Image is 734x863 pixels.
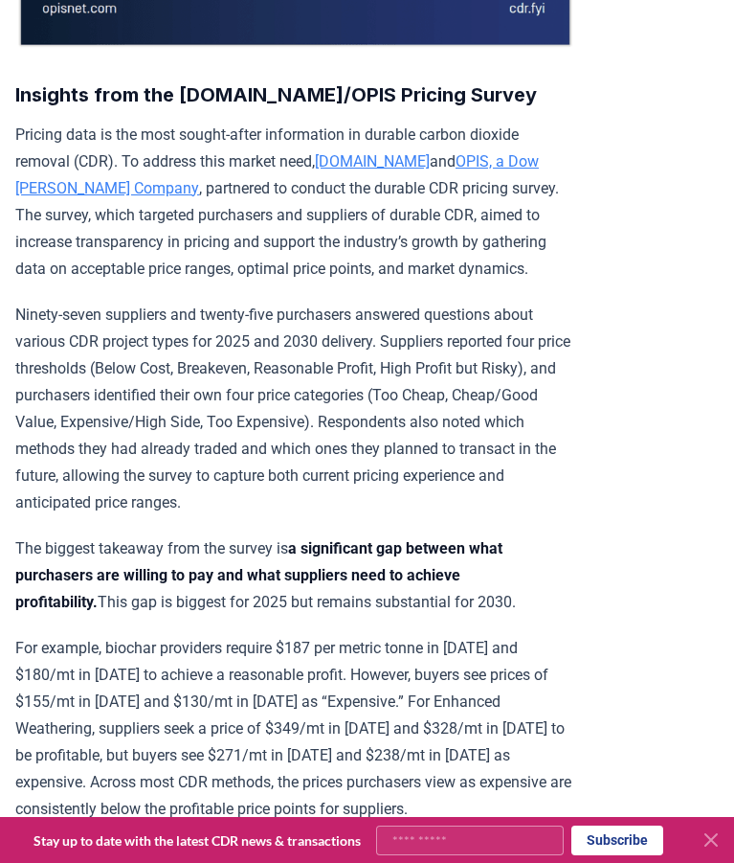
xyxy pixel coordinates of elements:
[15,122,575,283] p: Pricing data is the most sought-after information in durable carbon dioxide removal (CDR). To add...
[15,535,575,616] p: The biggest takeaway from the survey is This gap is biggest for 2025 but remains substantial for ...
[15,635,575,823] p: For example, biochar providers require $187 per metric tonne in [DATE] and $180/mt in [DATE] to a...
[315,152,430,170] a: [DOMAIN_NAME]
[15,83,537,106] strong: Insights from the [DOMAIN_NAME]/OPIS Pricing Survey
[15,152,539,197] a: OPIS, a Dow [PERSON_NAME] Company
[15,302,575,516] p: Ninety-seven suppliers and twenty-five purchasers answered questions about various CDR project ty...
[15,539,502,611] strong: a significant gap between what purchasers are willing to pay and what suppliers need to achieve p...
